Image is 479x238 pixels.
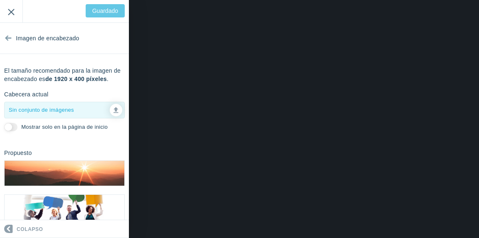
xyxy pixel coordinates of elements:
[5,161,124,186] img: header_image_1.webp
[4,66,125,83] p: El tamaño recomendado para la imagen de encabezado es .
[21,123,108,131] label: Mostrar solo en la página de inicio
[4,150,32,156] h6: Propuesto
[5,195,124,220] img: header_image_2.webp
[45,76,107,82] b: de 1920 x 400 píxeles
[4,91,48,98] h6: Cabecera actual
[17,221,43,238] span: Colapso
[16,23,79,54] span: Imagen de encabezado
